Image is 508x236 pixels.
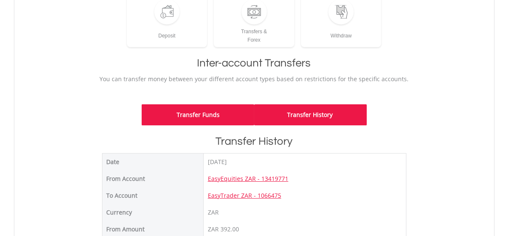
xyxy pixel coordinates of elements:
a: EasyTrader ZAR - 1066475 [208,191,281,199]
td: Date [102,153,203,170]
div: Withdraw [301,24,382,40]
td: From Account [102,170,203,187]
a: Transfer History [254,104,367,125]
h1: Inter-account Transfers [23,56,486,71]
td: Currency [102,204,203,221]
h1: Transfer History [23,134,486,149]
a: EasyEquities ZAR - 13419771 [208,175,288,183]
td: To Account [102,187,203,204]
div: Deposit [127,24,207,40]
td: [DATE] [203,153,406,170]
a: Transfer Funds [142,104,254,125]
p: You can transfer money between your different account types based on restrictions for the specifi... [23,75,486,83]
td: ZAR [203,204,406,221]
div: Transfers & Forex [214,24,294,44]
span: ZAR 392.00 [208,225,239,233]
